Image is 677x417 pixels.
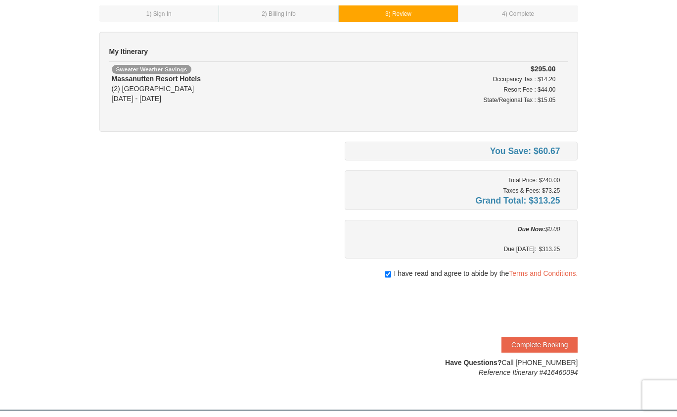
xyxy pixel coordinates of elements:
[502,10,534,17] small: 4
[112,65,192,74] span: Sweater Weather Savings
[394,268,578,278] span: I have read and agree to abide by the
[265,10,296,17] span: ) Billing Info
[539,244,560,254] span: $313.25
[352,224,560,234] div: $0.00
[493,76,555,83] small: Occupancy Tax : $14.20
[503,86,555,93] small: Resort Fee : $44.00
[479,368,578,376] em: Reference Itinerary #416460094
[262,10,296,17] small: 2
[505,10,534,17] span: ) Complete
[345,358,578,377] div: Call [PHONE_NUMBER]
[427,288,578,327] iframe: reCAPTCHA
[518,226,545,233] strong: Due Now:
[112,74,345,104] div: (2) [GEOGRAPHIC_DATA] [DATE] - [DATE]
[503,187,560,194] small: Taxes & Fees: $73.25
[509,269,578,277] a: Terms and Conditions.
[385,10,411,17] small: 3
[504,244,539,254] span: Due [DATE]:
[484,97,556,104] small: State/Regional Tax : $15.05
[352,196,560,206] h4: Grand Total: $313.25
[109,47,568,56] h5: My Itinerary
[501,337,578,353] button: Complete Booking
[508,177,560,184] small: Total Price: $240.00
[389,10,411,17] span: ) Review
[149,10,171,17] span: ) Sign In
[352,146,560,156] h4: You Save: $60.67
[146,10,172,17] small: 1
[531,65,556,73] strike: $295.00
[445,359,501,366] strong: Have Questions?
[112,75,201,83] strong: Massanutten Resort Hotels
